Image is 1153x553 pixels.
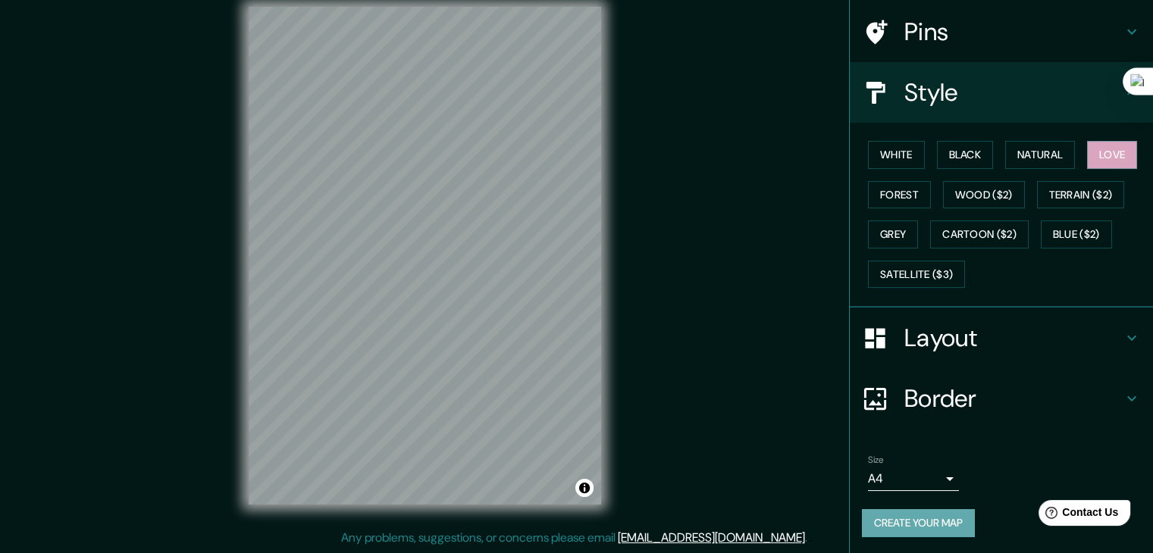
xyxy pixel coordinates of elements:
label: Size [868,454,884,467]
button: Forest [868,181,931,209]
h4: Layout [904,323,1123,353]
p: Any problems, suggestions, or concerns please email . [341,529,807,547]
div: Pins [850,2,1153,62]
button: Create your map [862,509,975,537]
div: Style [850,62,1153,123]
button: Grey [868,220,918,248]
button: Wood ($2) [943,181,1025,209]
h4: Border [904,383,1123,414]
div: . [810,529,813,547]
canvas: Map [249,7,601,505]
div: Border [850,368,1153,429]
button: Cartoon ($2) [930,220,1029,248]
div: . [807,529,810,547]
button: Terrain ($2) [1037,181,1125,209]
h4: Pins [904,17,1123,47]
button: Satellite ($3) [868,261,965,289]
button: Black [937,141,994,169]
iframe: Help widget launcher [1018,494,1136,536]
div: Layout [850,308,1153,368]
button: Blue ($2) [1041,220,1112,248]
button: Toggle attribution [575,479,594,497]
div: A4 [868,467,959,491]
button: White [868,141,925,169]
h4: Style [904,77,1123,108]
button: Love [1087,141,1137,169]
a: [EMAIL_ADDRESS][DOMAIN_NAME] [618,530,805,545]
button: Natural [1005,141,1075,169]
